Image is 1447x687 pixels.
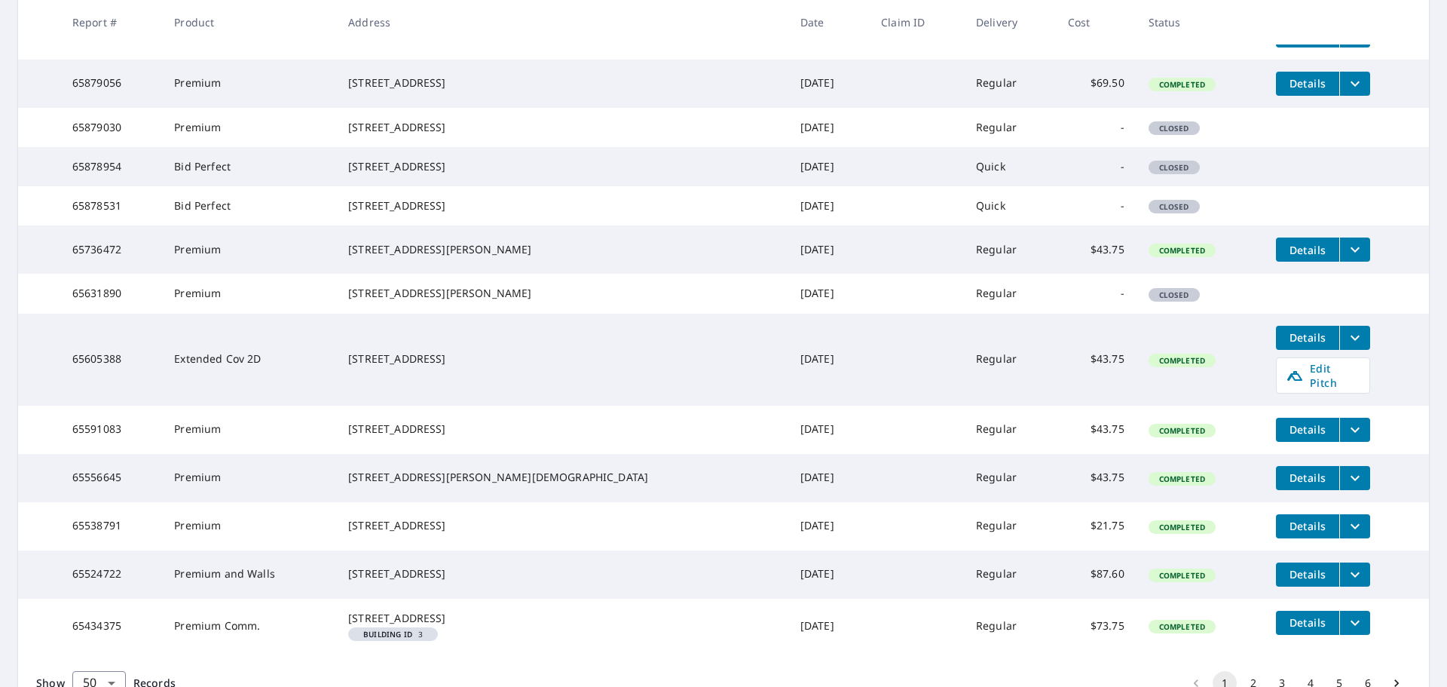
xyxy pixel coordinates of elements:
td: Quick [964,186,1056,225]
td: Regular [964,60,1056,108]
td: $43.75 [1056,314,1136,406]
td: Regular [964,502,1056,551]
td: $43.75 [1056,406,1136,454]
button: detailsBtn-65605388 [1276,326,1339,350]
td: Regular [964,551,1056,599]
button: detailsBtn-65538791 [1276,514,1339,538]
td: 65434375 [60,599,163,653]
td: [DATE] [788,225,869,274]
td: - [1056,108,1136,147]
td: 65524722 [60,551,163,599]
span: Closed [1150,123,1198,133]
td: Regular [964,454,1056,502]
td: 65878531 [60,186,163,225]
td: - [1056,147,1136,186]
td: [DATE] [788,108,869,147]
td: 65556645 [60,454,163,502]
span: Details [1285,615,1330,630]
div: [STREET_ADDRESS] [348,351,776,367]
td: Regular [964,599,1056,653]
div: [STREET_ADDRESS][PERSON_NAME] [348,242,776,257]
button: detailsBtn-65591083 [1276,418,1339,442]
td: [DATE] [788,454,869,502]
button: filesDropdownBtn-65605388 [1339,326,1370,350]
td: Bid Perfect [162,186,336,225]
button: detailsBtn-65524722 [1276,563,1339,587]
td: Premium [162,502,336,551]
em: Building ID [363,630,412,638]
div: [STREET_ADDRESS][PERSON_NAME][DEMOGRAPHIC_DATA] [348,470,776,485]
span: Closed [1150,162,1198,173]
div: [STREET_ADDRESS] [348,422,776,437]
td: [DATE] [788,186,869,225]
div: [STREET_ADDRESS] [348,120,776,135]
div: [STREET_ADDRESS] [348,159,776,174]
td: 65879056 [60,60,163,108]
td: [DATE] [788,551,869,599]
span: Completed [1150,425,1214,436]
td: Quick [964,147,1056,186]
div: [STREET_ADDRESS] [348,566,776,581]
span: Completed [1150,474,1214,484]
button: detailsBtn-65736472 [1276,238,1339,262]
td: Premium [162,225,336,274]
td: - [1056,274,1136,313]
td: [DATE] [788,274,869,313]
td: [DATE] [788,406,869,454]
td: Premium [162,454,336,502]
td: Premium and Walls [162,551,336,599]
td: $69.50 [1056,60,1136,108]
span: Details [1285,471,1330,485]
td: 65631890 [60,274,163,313]
span: Details [1285,76,1330,90]
button: filesDropdownBtn-65736472 [1339,238,1370,262]
button: filesDropdownBtn-65538791 [1339,514,1370,538]
td: Regular [964,108,1056,147]
td: Premium [162,274,336,313]
td: $43.75 [1056,454,1136,502]
div: [STREET_ADDRESS] [348,198,776,213]
td: [DATE] [788,147,869,186]
span: Completed [1150,570,1214,581]
div: [STREET_ADDRESS] [348,75,776,90]
span: Details [1285,519,1330,533]
td: Premium [162,60,336,108]
button: detailsBtn-65879056 [1276,72,1339,96]
td: 65538791 [60,502,163,551]
td: [DATE] [788,502,869,551]
td: Regular [964,274,1056,313]
td: Regular [964,314,1056,406]
td: 65878954 [60,147,163,186]
button: filesDropdownBtn-65556645 [1339,466,1370,490]
td: 65605388 [60,314,163,406]
span: Details [1285,243,1330,257]
td: [DATE] [788,599,869,653]
div: [STREET_ADDRESS][PERSON_NAME] [348,286,776,301]
span: Completed [1150,621,1214,632]
td: 65591083 [60,406,163,454]
span: 3 [354,630,432,638]
td: 65736472 [60,225,163,274]
td: $43.75 [1056,225,1136,274]
td: Premium [162,108,336,147]
span: Details [1285,330,1330,345]
td: Premium Comm. [162,599,336,653]
td: Bid Perfect [162,147,336,186]
td: Premium [162,406,336,454]
a: Edit Pitch [1276,357,1370,394]
span: Details [1285,422,1330,437]
button: filesDropdownBtn-65434375 [1339,611,1370,635]
td: - [1056,186,1136,225]
button: filesDropdownBtn-65879056 [1339,72,1370,96]
td: $87.60 [1056,551,1136,599]
td: [DATE] [788,60,869,108]
td: Regular [964,406,1056,454]
td: $73.75 [1056,599,1136,653]
button: detailsBtn-65434375 [1276,611,1339,635]
button: filesDropdownBtn-65524722 [1339,563,1370,587]
td: $21.75 [1056,502,1136,551]
span: Completed [1150,522,1214,532]
td: Regular [964,225,1056,274]
td: 65879030 [60,108,163,147]
div: [STREET_ADDRESS] [348,611,776,626]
